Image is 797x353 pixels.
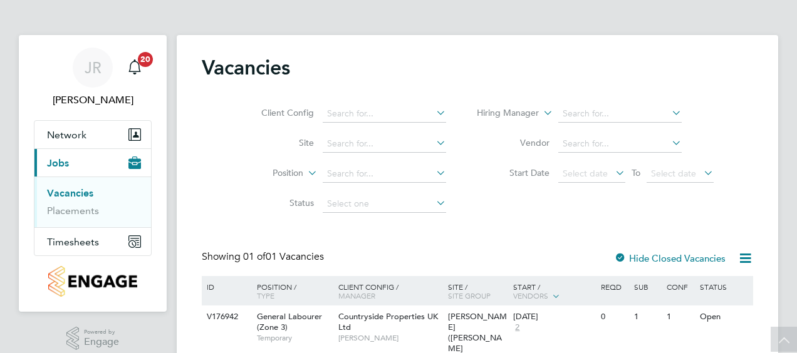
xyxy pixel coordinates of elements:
[34,121,151,148] button: Network
[202,55,290,80] h2: Vacancies
[257,333,332,343] span: Temporary
[84,327,119,337] span: Powered by
[558,105,682,123] input: Search for...
[47,129,86,141] span: Network
[85,59,102,76] span: JR
[323,195,446,213] input: Select one
[122,48,147,88] a: 20
[204,305,247,329] div: V176942
[34,93,152,108] span: Jamie Reynolds
[243,250,324,263] span: 01 Vacancies
[202,250,326,263] div: Showing
[614,252,726,264] label: Hide Closed Vacancies
[448,290,491,300] span: Site Group
[631,276,664,297] div: Sub
[477,137,550,148] label: Vendor
[697,276,751,297] div: Status
[513,312,595,322] div: [DATE]
[335,276,445,306] div: Client Config /
[247,276,335,306] div: Position /
[513,322,521,333] span: 2
[47,205,99,217] a: Placements
[138,52,153,67] span: 20
[243,250,266,263] span: 01 of
[697,305,751,329] div: Open
[664,305,696,329] div: 1
[231,167,303,180] label: Position
[628,165,644,181] span: To
[34,266,152,297] a: Go to home page
[338,333,442,343] span: [PERSON_NAME]
[242,107,314,118] label: Client Config
[48,266,137,297] img: countryside-properties-logo-retina.png
[257,311,322,332] span: General Labourer (Zone 3)
[598,276,630,297] div: Reqd
[477,167,550,178] label: Start Date
[47,157,69,169] span: Jobs
[651,168,696,179] span: Select date
[467,107,539,120] label: Hiring Manager
[257,290,274,300] span: Type
[84,337,119,347] span: Engage
[34,176,151,227] div: Jobs
[242,197,314,208] label: Status
[510,276,598,307] div: Start /
[323,105,446,123] input: Search for...
[19,35,167,312] nav: Main navigation
[338,311,438,332] span: Countryside Properties UK Ltd
[664,276,696,297] div: Conf
[66,327,120,350] a: Powered byEngage
[204,276,247,297] div: ID
[34,228,151,255] button: Timesheets
[47,187,93,199] a: Vacancies
[598,305,630,329] div: 0
[558,135,682,153] input: Search for...
[34,48,152,108] a: JR[PERSON_NAME]
[563,168,608,179] span: Select date
[34,149,151,176] button: Jobs
[445,276,511,306] div: Site /
[513,290,548,300] span: Vendors
[242,137,314,148] label: Site
[338,290,375,300] span: Manager
[47,236,99,248] span: Timesheets
[323,135,446,153] input: Search for...
[631,305,664,329] div: 1
[323,165,446,183] input: Search for...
